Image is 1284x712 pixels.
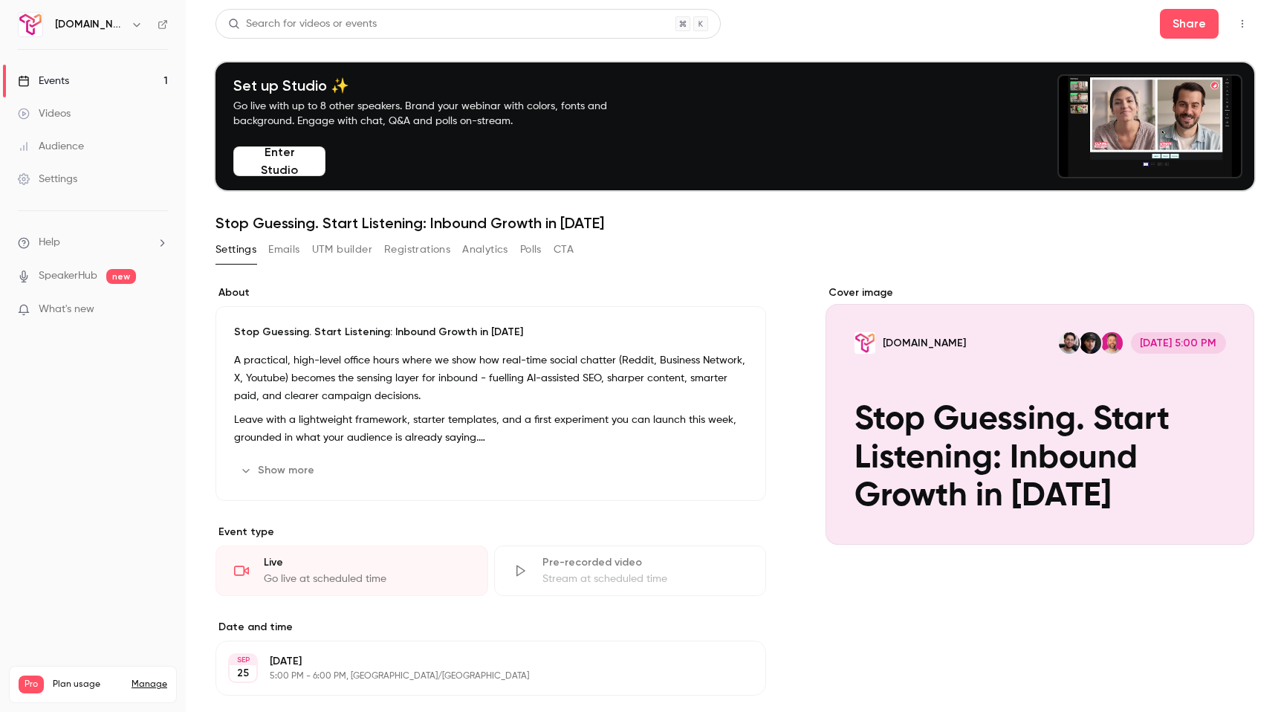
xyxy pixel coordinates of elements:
[494,546,767,596] div: Pre-recorded videoStream at scheduled time
[233,99,642,129] p: Go live with up to 8 other speakers. Brand your webinar with colors, fonts and background. Engage...
[826,285,1254,300] label: Cover image
[18,172,77,187] div: Settings
[270,654,687,669] p: [DATE]
[230,655,256,665] div: SEP
[1160,9,1219,39] button: Share
[233,146,325,176] button: Enter Studio
[228,16,377,32] div: Search for videos or events
[233,77,642,94] h4: Set up Studio ✨
[18,139,84,154] div: Audience
[18,74,69,88] div: Events
[268,238,299,262] button: Emails
[554,238,574,262] button: CTA
[542,555,748,570] div: Pre-recorded video
[18,106,71,121] div: Videos
[39,302,94,317] span: What's new
[132,679,167,690] a: Manage
[19,676,44,693] span: Pro
[462,238,508,262] button: Analytics
[542,572,748,586] div: Stream at scheduled time
[19,13,42,36] img: Trigify.io
[234,459,323,482] button: Show more
[234,352,748,405] p: A practical, high-level office hours where we show how real-time social chatter (Reddit, Business...
[18,235,168,250] li: help-dropdown-opener
[215,285,766,300] label: About
[106,269,136,284] span: new
[270,670,687,682] p: 5:00 PM - 6:00 PM, [GEOGRAPHIC_DATA]/[GEOGRAPHIC_DATA]
[264,555,470,570] div: Live
[234,411,748,447] p: Leave with a lightweight framework, starter templates, and a first experiment you can launch this...
[312,238,372,262] button: UTM builder
[215,525,766,540] p: Event type
[384,238,450,262] button: Registrations
[215,620,766,635] label: Date and time
[264,572,470,586] div: Go live at scheduled time
[39,235,60,250] span: Help
[237,666,249,681] p: 25
[215,214,1254,232] h1: Stop Guessing. Start Listening: Inbound Growth in [DATE]
[520,238,542,262] button: Polls
[826,285,1254,545] section: Cover image
[215,546,488,596] div: LiveGo live at scheduled time
[215,238,256,262] button: Settings
[39,268,97,284] a: SpeakerHub
[53,679,123,690] span: Plan usage
[234,325,748,340] p: Stop Guessing. Start Listening: Inbound Growth in [DATE]
[55,17,125,32] h6: [DOMAIN_NAME]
